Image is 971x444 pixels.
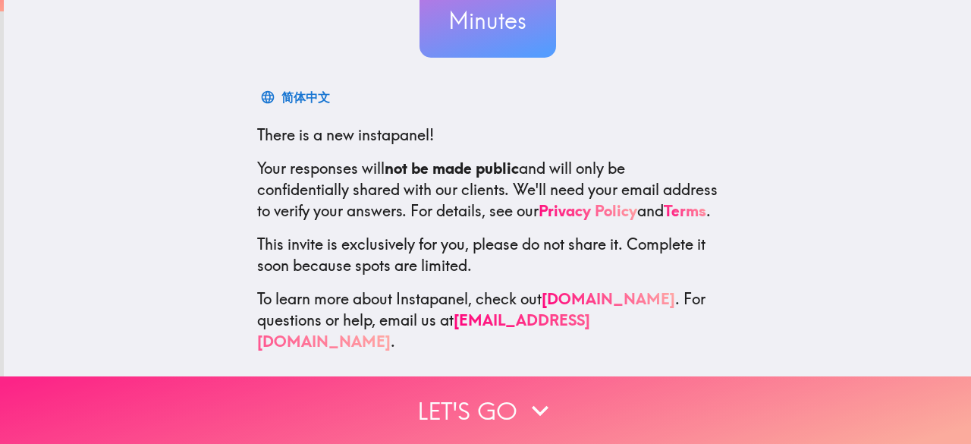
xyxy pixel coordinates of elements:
[257,158,718,222] p: Your responses will and will only be confidentially shared with our clients. We'll need your emai...
[420,5,556,36] h3: Minutes
[257,288,718,352] p: To learn more about Instapanel, check out . For questions or help, email us at .
[257,310,590,351] a: [EMAIL_ADDRESS][DOMAIN_NAME]
[539,201,637,220] a: Privacy Policy
[257,234,718,276] p: This invite is exclusively for you, please do not share it. Complete it soon because spots are li...
[257,125,434,144] span: There is a new instapanel!
[664,201,706,220] a: Terms
[257,82,336,112] button: 简体中文
[542,289,675,308] a: [DOMAIN_NAME]
[385,159,519,178] b: not be made public
[281,87,330,108] div: 简体中文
